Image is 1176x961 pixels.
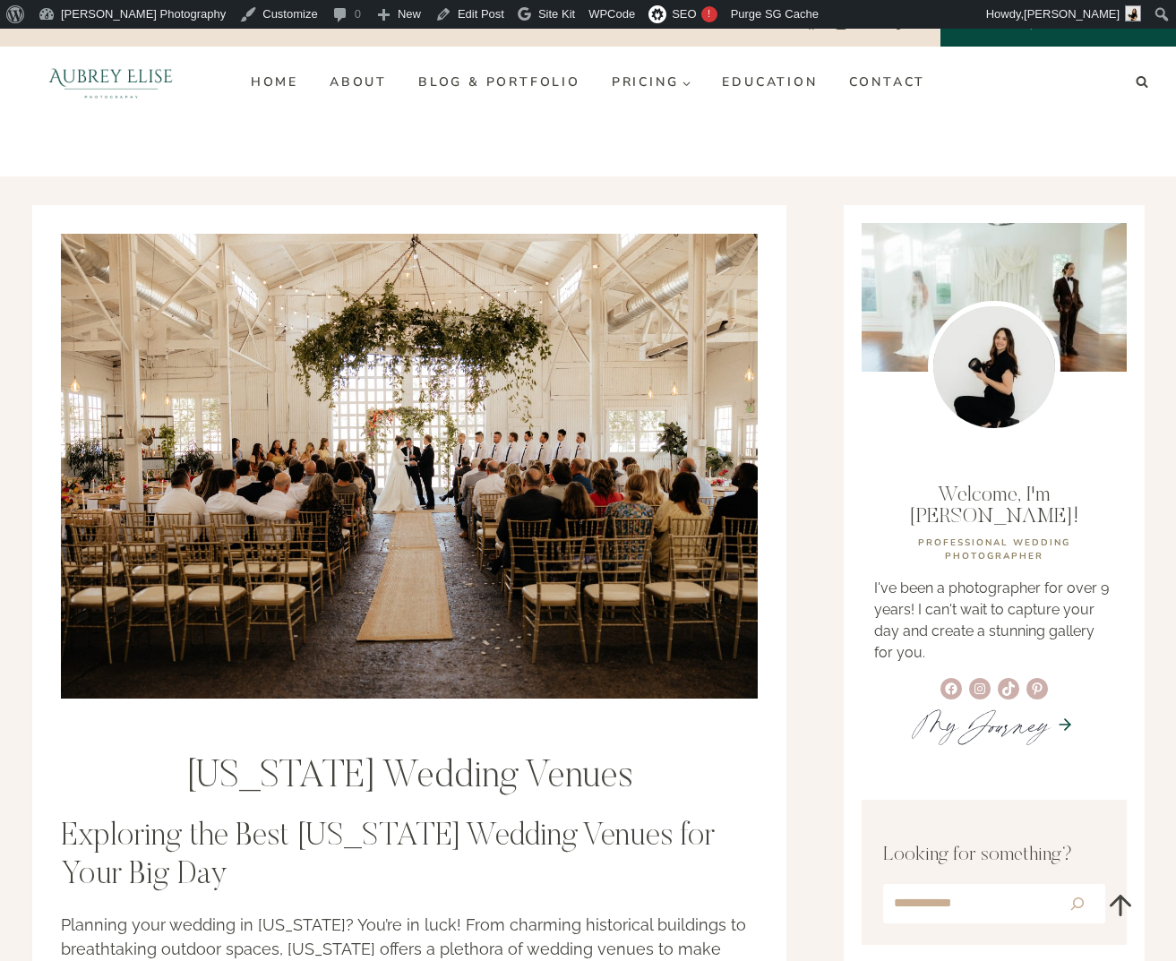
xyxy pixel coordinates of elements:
h1: [US_STATE] Wedding Venues [61,755,758,800]
h2: Exploring the Best [US_STATE] Wedding Venues for Your Big Day [61,819,758,896]
p: Looking for something? [883,841,1105,871]
p: I've been a photographer for over 9 years! I can't wait to capture your day and create a stunning... [874,578,1112,664]
a: MyJourney [914,699,1049,751]
a: Blog & Portfolio [402,68,596,97]
p: professional WEDDING PHOTOGRAPHER [874,536,1112,563]
a: Pricing [596,68,707,97]
nav: Primary [235,68,940,97]
span: Pricing [612,75,691,89]
img: Aubrey Elise Photography [21,47,201,118]
a: About [313,68,402,97]
button: Search [1054,888,1102,920]
a: Education [707,68,833,97]
a: Home [235,68,313,97]
span: [PERSON_NAME] [1024,7,1120,21]
a: Scroll to top [1091,876,1149,934]
em: Journey [959,699,1049,751]
p: A photographer for couples [45,17,275,30]
span: Site Kit [538,7,575,21]
img: Utah wedding photographer Aubrey Williams [928,301,1060,433]
a: Contact [833,68,941,97]
span: SEO [672,7,696,21]
div: ! [701,6,717,22]
img: the white shanty utah wedding venue [61,234,758,699]
p: Welcome, I'm [PERSON_NAME]! [874,485,1112,528]
button: View Search Form [1129,70,1155,95]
